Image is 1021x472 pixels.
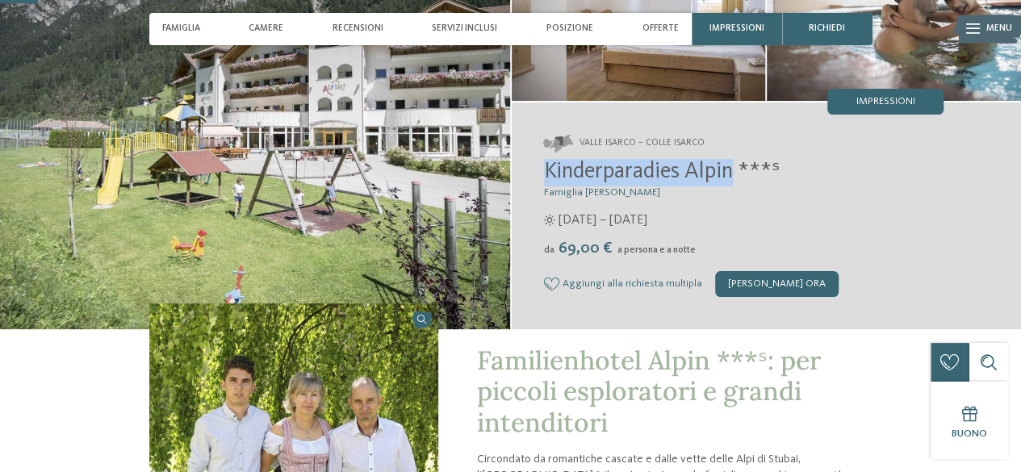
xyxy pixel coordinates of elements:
div: [PERSON_NAME] ora [715,271,839,297]
span: Famiglia [162,23,200,34]
span: Kinderparadies Alpin ***ˢ [544,161,780,183]
span: 69,00 € [556,240,616,257]
span: Camere [249,23,283,34]
span: Offerte [642,23,678,34]
span: Familienhotel Alpin ***ˢ: per piccoli esploratori e grandi intenditori [477,344,821,439]
span: Servizi inclusi [432,23,497,34]
span: Buono [952,428,987,439]
span: Valle Isarco – Colle Isarco [580,137,705,150]
span: Aggiungi alla richiesta multipla [563,278,702,290]
i: Orari d'apertura estate [544,215,555,226]
a: Buono [931,382,1008,459]
span: Impressioni [709,23,764,34]
span: richiedi [809,23,845,34]
span: [DATE] – [DATE] [559,211,647,229]
span: Impressioni [856,97,915,107]
span: da [544,245,554,255]
span: Famiglia [PERSON_NAME] [544,187,660,198]
span: a persona e a notte [617,245,696,255]
span: Posizione [546,23,593,34]
span: Recensioni [333,23,383,34]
